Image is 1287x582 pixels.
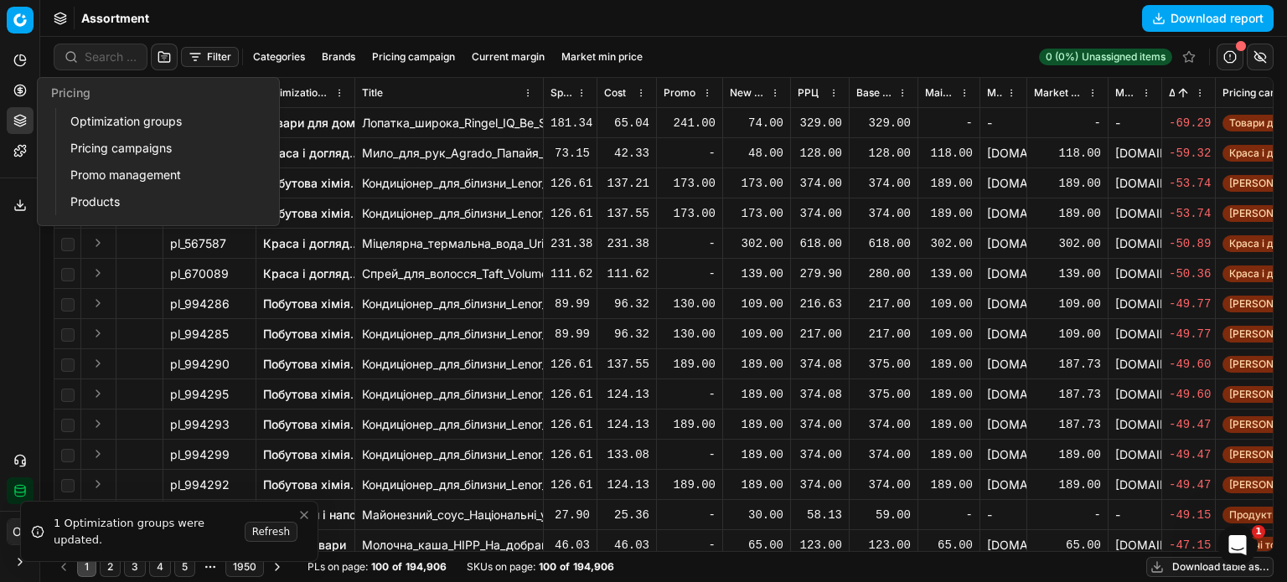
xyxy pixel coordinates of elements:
[88,233,108,253] button: Expand
[1034,507,1101,523] div: -
[1115,296,1155,312] div: [DOMAIN_NAME] - ООО «Эпицентр К»
[856,145,911,162] div: 128.00
[81,10,149,27] span: Assortment
[798,86,819,100] span: РРЦ
[604,537,649,554] div: 46.03
[88,353,108,373] button: Expand
[555,47,649,67] button: Market min price
[294,505,314,525] button: Close toast
[263,296,350,312] a: Побутова хімія
[54,555,287,579] nav: pagination
[245,522,297,542] button: Refresh
[263,476,350,493] a: Побутова хімія
[1034,386,1101,403] div: 187.73
[1169,145,1208,162] div: -59.32
[664,205,716,222] div: 173.00
[604,296,649,312] div: 96.32
[925,356,973,373] div: 189.00
[987,476,1020,493] div: [DOMAIN_NAME], [DOMAIN_NAME], [DOMAIN_NAME], [DOMAIN_NAME] - ООО «Эпицентр К»
[362,476,536,493] div: Кондиціонер_для_білизни_Lenor_Свіжість_бавовни_59_циклів_прання_1.239_л
[856,476,911,493] div: 374.00
[263,326,350,343] a: Побутова хімія
[362,537,536,554] div: Молочна_каша_HIPP_На_добраніч_манна_з_фруктами_190_г
[856,175,911,192] div: 374.00
[664,507,716,523] div: -
[54,515,240,548] div: 1 Optimization groups were updated.
[263,446,350,463] a: Побутова хімія
[1169,507,1208,523] div: -49.15
[925,416,973,433] div: 189.00
[246,47,312,67] button: Categories
[664,476,716,493] div: 189.00
[925,476,973,493] div: 189.00
[730,507,783,523] div: 30.00
[560,560,570,574] strong: of
[925,326,973,343] div: 109.00
[730,296,783,312] div: 109.00
[798,175,842,192] div: 374.00
[925,205,973,222] div: 189.00
[604,326,649,343] div: 96.32
[1034,416,1101,433] div: 187.73
[1115,115,1155,131] div: -
[987,175,1020,192] div: [DOMAIN_NAME], [DOMAIN_NAME] - ООО «Эпицентр К», [DOMAIN_NAME]
[925,145,973,162] div: 118.00
[856,86,894,100] span: Base price
[604,265,649,282] div: 111.62
[987,326,1020,343] div: [DOMAIN_NAME] - ООО «Эпицентр К», [DOMAIN_NAME], [DOMAIN_NAME]
[664,86,695,100] span: Promo
[1169,356,1208,373] div: -49.60
[263,265,349,282] a: Краса і догляд
[170,265,229,282] span: pl_670089
[925,537,973,554] div: 65.00
[362,356,536,373] div: Кондиціонер_для_білизни_Lenor_L'Eclatante_59_циклів_прання_1.239_л
[362,175,536,192] div: Кондиціонер_для_білизни_Lenor_Вишневий_цвіт_та_шавлія_59_циклів_прання_1.239_л
[88,444,108,464] button: Expand
[362,235,536,252] div: Міцелярна_термальна_вода_Uriage_Thermal_Micellar_Water,_для_нормальної_та_сухої_шкіри,_250_мл
[798,296,842,312] div: 216.63
[664,356,716,373] div: 189.00
[263,145,349,162] a: Краса і догляд
[925,265,973,282] div: 139.00
[1115,476,1155,493] div: [DOMAIN_NAME] - ООО «Эпицентр К»
[730,476,783,493] div: 189.00
[1169,296,1208,312] div: -49.77
[1169,446,1208,463] div: -49.47
[604,446,649,463] div: 133.08
[664,145,716,162] div: -
[1169,86,1175,100] span: Δ, %
[263,205,350,222] a: Побутова хімія
[1034,205,1101,222] div: 189.00
[170,446,230,463] span: pl_994299
[856,416,911,433] div: 374.00
[730,416,783,433] div: 189.00
[54,557,74,577] button: Go to previous page
[604,115,649,131] div: 65.04
[604,507,649,523] div: 25.36
[64,110,259,133] a: Optimization groups
[664,115,716,131] div: 241.00
[1115,507,1155,523] div: -
[987,386,1020,403] div: [DOMAIN_NAME], [DOMAIN_NAME] - ООО «Эпицентр К»
[1169,416,1208,433] div: -49.47
[730,235,783,252] div: 302.00
[856,326,911,343] div: 217.00
[81,10,149,27] nav: breadcrumb
[604,235,649,252] div: 231.38
[604,386,649,403] div: 124.13
[798,507,842,523] div: 58.13
[77,557,96,577] button: 1
[1034,175,1101,192] div: 189.00
[925,115,973,131] div: -
[1115,265,1155,282] div: [DOMAIN_NAME]
[730,205,783,222] div: 173.00
[362,115,536,131] div: Лопатка_широка_Ringel_IQ_Be_Smart_34_см_(6656964)
[925,175,973,192] div: 189.00
[798,356,842,373] div: 374.08
[856,356,911,373] div: 375.00
[664,416,716,433] div: 189.00
[362,205,536,222] div: Кондиціонер_для_білизни_Lenor_Perfume_Therapy_Lotus_Flower_&_Diamond_figs_1.239_л
[539,560,556,574] strong: 100
[730,86,767,100] span: New promo price
[604,476,649,493] div: 124.13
